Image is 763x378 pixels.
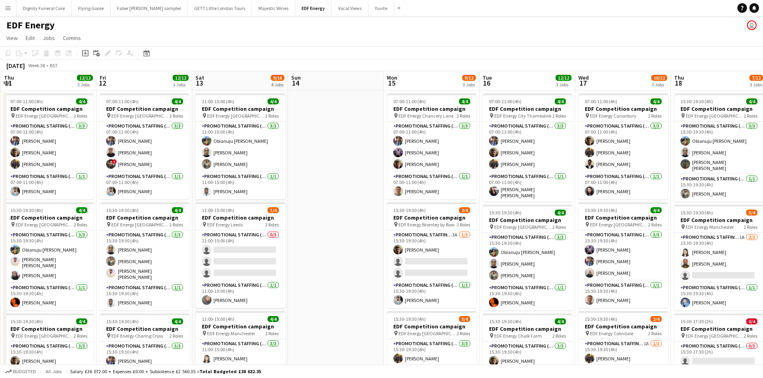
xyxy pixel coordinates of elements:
[746,98,757,104] span: 4/4
[578,94,668,199] app-job-card: 07:00-11:00 (4h)4/4EDF Competition campaign EDF Energy Canonbury2 RolesPromotional Staffing (Flye...
[387,281,477,308] app-card-role: Promotional Staffing (Team Leader)1/115:30-19:30 (4h)[PERSON_NAME]
[483,205,572,310] app-job-card: 15:30-19:30 (4h)4/4EDF Competition campaign EDF Energy [GEOGRAPHIC_DATA]2 RolesPromotional Staffi...
[578,74,589,81] span: Wed
[169,333,183,339] span: 2 Roles
[481,78,492,88] span: 16
[50,62,58,68] div: BST
[76,207,87,213] span: 4/4
[195,202,285,308] app-job-card: 11:00-15:00 (4h)1/4EDF Competition campaign EDF Energy Leeds2 RolesPromotional Staffing (Flyering...
[590,330,633,336] span: EDF Energy Colindale
[10,98,43,104] span: 07:00-11:00 (4h)
[585,207,617,213] span: 15:30-19:30 (4h)
[169,113,183,119] span: 2 Roles
[578,105,668,112] h3: EDF Competition campaign
[100,74,106,81] span: Fri
[744,224,757,230] span: 2 Roles
[4,283,94,310] app-card-role: Promotional Staffing (Team Leader)1/115:30-19:30 (4h)[PERSON_NAME]
[44,368,63,374] span: All jobs
[76,318,87,324] span: 4/4
[387,202,477,308] app-job-card: 15:30-19:30 (4h)2/4EDF Competition campaign EDF Energy Bromley by Bow2 RolesPromotional Staffing ...
[686,113,744,119] span: EDF Energy [GEOGRAPHIC_DATA]
[387,172,477,199] app-card-role: Promotional Staffing (Team Leader)1/107:00-11:00 (4h)[PERSON_NAME]
[463,82,475,88] div: 3 Jobs
[207,330,255,336] span: EDF Energy Manchester
[100,202,189,310] div: 15:30-19:30 (4h)4/4EDF Competition campaign EDF Energy [GEOGRAPHIC_DATA]2 RolesPromotional Staffi...
[74,222,87,228] span: 2 Roles
[489,210,521,216] span: 15:30-19:30 (4h)
[483,233,572,283] app-card-role: Promotional Staffing (Flyering Staff)3/315:30-19:30 (4h)Obianuju [PERSON_NAME][PERSON_NAME][PERSO...
[271,82,284,88] div: 4 Jobs
[6,19,55,31] h1: EDF Energy
[393,316,426,322] span: 15:30-19:30 (4h)
[483,283,572,310] app-card-role: Promotional Staffing (Team Leader)1/115:30-19:30 (4h)[PERSON_NAME]
[100,230,189,283] app-card-role: Promotional Staffing (Flyering Staff)3/315:30-19:30 (4h)[PERSON_NAME][PERSON_NAME][PERSON_NAME] [...
[674,74,684,81] span: Thu
[4,94,94,199] div: 07:00-11:00 (4h)4/4EDF Competition campaign EDF Energy [GEOGRAPHIC_DATA]2 RolesPromotional Staffi...
[4,122,94,172] app-card-role: Promotional Staffing (Flyering Staff)3/307:00-11:00 (4h)[PERSON_NAME][PERSON_NAME][PERSON_NAME]
[100,283,189,310] app-card-role: Promotional Staffing (Team Leader)1/115:30-19:30 (4h)[PERSON_NAME]
[483,94,572,202] app-job-card: 07:00-11:00 (4h)4/4EDF Competition campaign EDF Energy City Thameslink2 RolesPromotional Staffing...
[3,33,21,43] a: View
[188,0,252,16] button: GETT Little London Tours
[4,325,94,332] h3: EDF Competition campaign
[100,325,189,332] h3: EDF Competition campaign
[744,113,757,119] span: 2 Roles
[387,122,477,172] app-card-role: Promotional Staffing (Flyering Staff)3/307:00-11:00 (4h)[PERSON_NAME][PERSON_NAME][PERSON_NAME]
[4,202,94,310] app-job-card: 15:30-19:30 (4h)4/4EDF Competition campaign EDF Energy [GEOGRAPHIC_DATA]2 RolesPromotional Staffi...
[387,323,477,330] h3: EDF Competition campaign
[172,318,183,324] span: 4/4
[578,202,668,308] div: 15:30-19:30 (4h)4/4EDF Competition campaign EDF Energy [GEOGRAPHIC_DATA]2 RolesPromotional Staffi...
[40,33,58,43] a: Jobs
[489,318,521,324] span: 15:30-19:30 (4h)
[386,78,397,88] span: 15
[648,113,662,119] span: 2 Roles
[457,113,470,119] span: 2 Roles
[399,222,455,228] span: EDF Energy Bromley by Bow
[399,330,457,336] span: EDF Energy [GEOGRAPHIC_DATA]
[195,172,285,199] app-card-role: Promotional Staffing (Team Leader)1/111:00-15:00 (4h)[PERSON_NAME]
[169,222,183,228] span: 2 Roles
[387,105,477,112] h3: EDF Competition campaign
[106,98,139,104] span: 07:00-11:00 (4h)
[16,0,72,16] button: Dignity Funeral Care
[106,318,139,324] span: 15:30-19:30 (4h)
[746,318,757,324] span: 0/4
[195,122,285,172] app-card-role: Promotional Staffing (Flyering Staff)3/311:00-15:00 (4h)Obianuju [PERSON_NAME][PERSON_NAME][PERSO...
[483,105,572,112] h3: EDF Competition campaign
[462,75,476,81] span: 9/12
[74,333,87,339] span: 2 Roles
[368,0,394,16] button: Yuvite
[393,98,426,104] span: 07:00-11:00 (4h)
[70,368,261,374] div: Salary £36 072.00 + Expenses £0.00 + Subsistence £2 560.35 =
[590,113,636,119] span: EDF Energy Canonbury
[746,210,757,216] span: 3/4
[195,323,285,330] h3: EDF Competition campaign
[494,333,542,339] span: EDF Energy Chalk Farm
[202,98,234,104] span: 11:00-15:00 (4h)
[680,318,713,324] span: 15:30-17:30 (2h)
[652,82,667,88] div: 3 Jobs
[290,78,301,88] span: 14
[111,222,169,228] span: EDF Energy [GEOGRAPHIC_DATA]
[199,368,261,374] span: Total Budgeted £38 632.35
[10,318,43,324] span: 15:30-19:30 (4h)
[112,159,117,164] span: !
[489,98,521,104] span: 07:00-11:00 (4h)
[4,74,14,81] span: Thu
[590,222,648,228] span: EDF Energy [GEOGRAPHIC_DATA]
[680,210,713,216] span: 15:30-19:30 (4h)
[578,281,668,308] app-card-role: Promotional Staffing (Team Leader)1/115:30-19:30 (4h)[PERSON_NAME]
[74,113,87,119] span: 2 Roles
[556,75,572,81] span: 12/12
[106,207,139,213] span: 15:30-19:30 (4h)
[265,330,279,336] span: 2 Roles
[4,367,37,376] button: Budgeted
[111,113,169,119] span: EDF Energy [GEOGRAPHIC_DATA]
[393,207,426,213] span: 15:30-19:30 (4h)
[6,62,25,70] div: [DATE]
[172,98,183,104] span: 4/4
